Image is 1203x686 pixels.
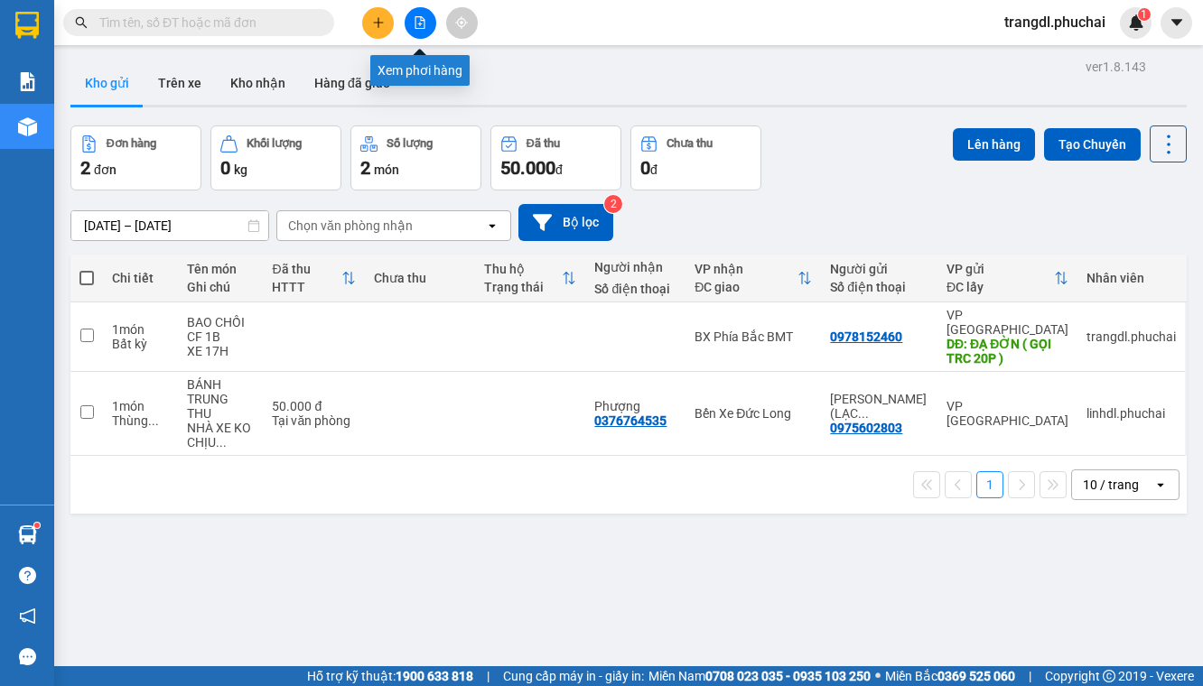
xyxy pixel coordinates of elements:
[263,255,365,302] th: Toggle SortBy
[216,435,227,450] span: ...
[630,125,761,190] button: Chưa thu0đ
[885,666,1015,686] span: Miền Bắc
[475,255,585,302] th: Toggle SortBy
[1086,271,1176,285] div: Nhân viên
[187,262,254,276] div: Tên món
[1086,57,1146,77] div: ver 1.8.143
[667,137,713,150] div: Chưa thu
[947,337,1068,366] div: DĐ: ĐẠ ĐỜN ( GỌI TRC 20P )
[830,329,902,344] div: 0978152460
[34,523,40,528] sup: 1
[555,162,563,177] span: đ
[604,195,622,213] sup: 2
[112,337,169,351] div: Bất kỳ
[220,157,230,179] span: 0
[211,17,255,36] span: Nhận:
[374,271,466,285] div: Chưa thu
[594,413,667,428] div: 0376764535
[1029,666,1031,686] span: |
[372,16,385,29] span: plus
[937,669,1015,683] strong: 0369 525 060
[15,59,199,102] div: [PERSON_NAME] ( 09 [PERSON_NAME] )
[685,255,821,302] th: Toggle SortBy
[15,102,199,127] div: 0334562335
[187,377,254,421] div: BÁNH TRUNG THU
[387,137,433,150] div: Số lượng
[18,117,37,136] img: warehouse-icon
[211,84,346,147] span: UB XÃ KRONG NO
[75,16,88,29] span: search
[527,137,560,150] div: Đã thu
[705,669,871,683] strong: 0708 023 035 - 0935 103 250
[1138,8,1151,21] sup: 1
[350,125,481,190] button: Số lượng2món
[15,15,199,59] div: VP [GEOGRAPHIC_DATA]
[947,308,1068,337] div: VP [GEOGRAPHIC_DATA]
[405,7,436,39] button: file-add
[71,211,268,240] input: Select a date range.
[107,137,156,150] div: Đơn hàng
[18,525,37,544] img: warehouse-icon
[94,162,117,177] span: đơn
[1044,128,1141,161] button: Tạo Chuyến
[947,280,1054,294] div: ĐC lấy
[19,648,36,665] span: message
[211,15,357,59] div: BX Phía Bắc BMT
[594,260,676,274] div: Người nhận
[272,413,356,428] div: Tại văn phòng
[875,672,881,680] span: ⚪️
[830,421,902,435] div: 0975602803
[695,329,812,344] div: BX Phía Bắc BMT
[484,262,562,276] div: Thu hộ
[272,280,341,294] div: HTTT
[1141,8,1147,21] span: 1
[70,61,144,105] button: Kho gửi
[1083,476,1139,494] div: 10 / trang
[1086,329,1176,344] div: trangdl.phuchai
[500,157,555,179] span: 50.000
[484,280,562,294] div: Trạng thái
[112,399,169,413] div: 1 món
[216,61,300,105] button: Kho nhận
[374,162,399,177] span: món
[1169,14,1185,31] span: caret-down
[503,666,644,686] span: Cung cấp máy in - giấy in:
[288,217,413,235] div: Chọn văn phòng nhận
[80,157,90,179] span: 2
[19,567,36,584] span: question-circle
[695,280,797,294] div: ĐC giao
[1161,7,1192,39] button: caret-down
[19,607,36,625] span: notification
[650,162,657,177] span: đ
[187,421,254,450] div: NHÀ XE KO CHỊU TRÁCH NHIỆM RỦI RO
[485,218,499,233] svg: open
[858,406,869,421] span: ...
[648,666,871,686] span: Miền Nam
[187,344,254,358] div: XE 17H
[594,399,676,413] div: Phượng
[112,322,169,337] div: 1 món
[300,61,405,105] button: Hàng đã giao
[211,59,357,84] div: 0822499628
[518,204,613,241] button: Bộ lọc
[247,137,302,150] div: Khối lượng
[18,72,37,91] img: solution-icon
[487,666,490,686] span: |
[976,471,1003,498] button: 1
[360,157,370,179] span: 2
[830,262,928,276] div: Người gửi
[953,128,1035,161] button: Lên hàng
[211,94,238,113] span: DĐ:
[947,399,1068,428] div: VP [GEOGRAPHIC_DATA]
[1086,406,1176,421] div: linhdl.phuchai
[830,280,928,294] div: Số điện thoại
[370,55,470,86] div: Xem phơi hàng
[272,262,341,276] div: Đã thu
[234,162,247,177] span: kg
[640,157,650,179] span: 0
[70,125,201,190] button: Đơn hàng2đơn
[1153,477,1168,492] svg: open
[307,666,473,686] span: Hỗ trợ kỹ thuật:
[937,255,1077,302] th: Toggle SortBy
[1128,14,1144,31] img: icon-new-feature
